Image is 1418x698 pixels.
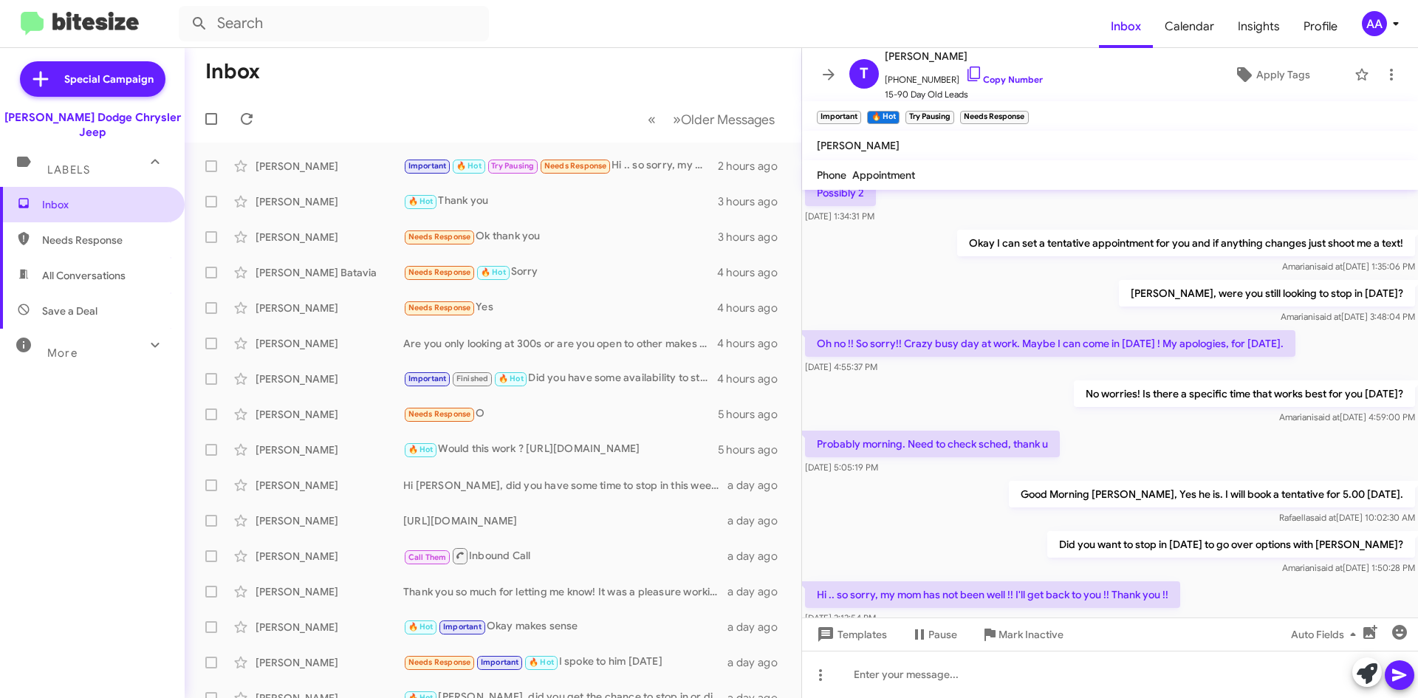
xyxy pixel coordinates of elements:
[403,547,727,565] div: Inbound Call
[256,194,403,209] div: [PERSON_NAME]
[47,163,90,177] span: Labels
[1291,621,1362,648] span: Auto Fields
[1074,380,1415,407] p: No worries! Is there a specific time that works best for you [DATE]?
[805,361,877,372] span: [DATE] 4:55:37 PM
[718,230,790,244] div: 3 hours ago
[718,194,790,209] div: 3 hours ago
[42,233,168,247] span: Needs Response
[408,374,447,383] span: Important
[1047,531,1415,558] p: Did you want to stop in [DATE] to go over options with [PERSON_NAME]?
[1279,411,1415,422] span: Amariani [DATE] 4:59:00 PM
[727,584,790,599] div: a day ago
[491,161,534,171] span: Try Pausing
[1317,261,1343,272] span: said at
[648,110,656,129] span: «
[727,655,790,670] div: a day ago
[403,441,718,458] div: Would this work ? [URL][DOMAIN_NAME]
[256,478,403,493] div: [PERSON_NAME]
[681,112,775,128] span: Older Messages
[1153,5,1226,48] span: Calendar
[717,372,790,386] div: 4 hours ago
[817,111,861,124] small: Important
[408,267,471,277] span: Needs Response
[727,620,790,634] div: a day ago
[805,431,1060,457] p: Probably morning. Need to check sched, thank u
[802,621,899,648] button: Templates
[256,549,403,564] div: [PERSON_NAME]
[20,61,165,97] a: Special Campaign
[1279,512,1415,523] span: Rafaella [DATE] 10:02:30 AM
[718,442,790,457] div: 5 hours ago
[717,265,790,280] div: 4 hours ago
[403,228,718,245] div: Ok thank you
[443,622,482,632] span: Important
[999,621,1063,648] span: Mark Inactive
[256,513,403,528] div: [PERSON_NAME]
[969,621,1075,648] button: Mark Inactive
[1119,280,1415,307] p: [PERSON_NAME], were you still looking to stop in [DATE]?
[205,60,260,83] h1: Inbox
[717,336,790,351] div: 4 hours ago
[256,372,403,386] div: [PERSON_NAME]
[928,621,957,648] span: Pause
[256,655,403,670] div: [PERSON_NAME]
[256,336,403,351] div: [PERSON_NAME]
[42,197,168,212] span: Inbox
[456,161,482,171] span: 🔥 Hot
[1349,11,1402,36] button: AA
[885,47,1043,65] span: [PERSON_NAME]
[805,211,874,222] span: [DATE] 1:34:31 PM
[852,168,915,182] span: Appointment
[403,157,718,174] div: Hi .. so sorry, my mom has not been well !! I'll get back to you !! Thank you !!
[640,104,784,134] nav: Page navigation example
[1226,5,1292,48] a: Insights
[1310,512,1336,523] span: said at
[403,336,717,351] div: Are you only looking at 300s or are you open to other makes and models?
[965,74,1043,85] a: Copy Number
[403,299,717,316] div: Yes
[408,552,447,562] span: Call Them
[1362,11,1387,36] div: AA
[905,111,954,124] small: Try Pausing
[717,301,790,315] div: 4 hours ago
[1292,5,1349,48] a: Profile
[805,330,1295,357] p: Oh no !! So sorry!! Crazy busy day at work. Maybe I can come in [DATE] ! My apologies, for [DATE].
[256,265,403,280] div: [PERSON_NAME] Batavia
[179,6,489,41] input: Search
[544,161,607,171] span: Needs Response
[256,442,403,457] div: [PERSON_NAME]
[727,478,790,493] div: a day ago
[1009,481,1415,507] p: Good Morning [PERSON_NAME], Yes he is. I will book a tentative for 5.00 [DATE].
[64,72,154,86] span: Special Campaign
[403,584,727,599] div: Thank you so much for letting me know! It was a pleasure working with you!
[805,581,1180,608] p: Hi .. so sorry, my mom has not been well !! I'll get back to you !! Thank you !!
[256,159,403,174] div: [PERSON_NAME]
[408,196,434,206] span: 🔥 Hot
[256,620,403,634] div: [PERSON_NAME]
[817,168,846,182] span: Phone
[256,584,403,599] div: [PERSON_NAME]
[256,301,403,315] div: [PERSON_NAME]
[256,230,403,244] div: [PERSON_NAME]
[718,407,790,422] div: 5 hours ago
[408,622,434,632] span: 🔥 Hot
[256,407,403,422] div: [PERSON_NAME]
[403,513,727,528] div: [URL][DOMAIN_NAME]
[529,657,554,667] span: 🔥 Hot
[1314,411,1340,422] span: said at
[408,303,471,312] span: Needs Response
[408,409,471,419] span: Needs Response
[814,621,887,648] span: Templates
[639,104,665,134] button: Previous
[408,657,471,667] span: Needs Response
[47,346,78,360] span: More
[403,406,718,422] div: O
[456,374,489,383] span: Finished
[1317,562,1343,573] span: said at
[408,232,471,242] span: Needs Response
[885,65,1043,87] span: [PHONE_NUMBER]
[403,618,727,635] div: Okay makes sense
[403,654,727,671] div: I spoke to him [DATE]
